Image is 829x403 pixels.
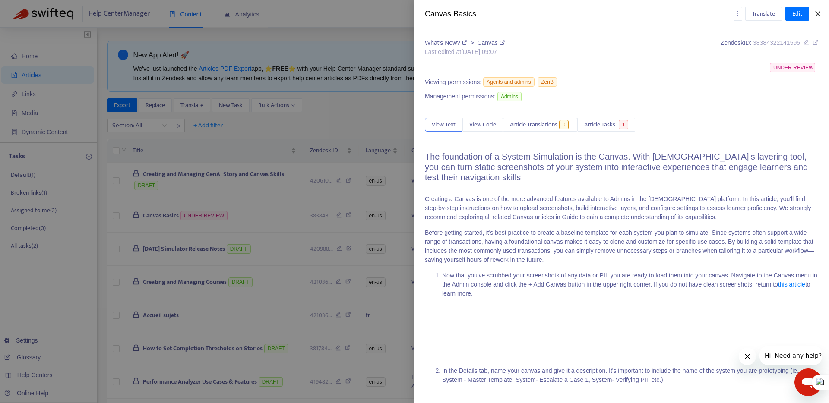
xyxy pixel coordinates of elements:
span: Viewing permissions: [425,78,481,87]
span: 38384322141595 [753,39,800,46]
span: Article Tasks [584,120,615,129]
button: Article Translations0 [503,118,577,132]
button: View Code [462,118,503,132]
iframe: Message from company [759,346,822,365]
button: Translate [745,7,782,21]
span: View Text [432,120,456,129]
span: Article Translations [510,120,557,129]
h2: The foundation of a System Simulation is the Canvas. With [DEMOGRAPHIC_DATA]’s layering tool, you... [425,151,819,183]
button: Close [812,10,824,18]
img: 38498353613979 [442,305,582,360]
span: View Code [469,120,496,129]
a: Canvas [477,39,504,46]
span: 1 [619,120,629,129]
div: Canvas Basics [425,8,734,20]
button: more [734,7,742,21]
button: View Text [425,118,462,132]
span: Translate [752,9,775,19]
span: close [814,10,821,17]
div: Last edited at [DATE] 09:07 [425,47,505,57]
div: Zendesk ID: [721,38,819,57]
span: Management permissions: [425,92,496,101]
div: > [425,38,505,47]
p: Now that you've scrubbed your screenshots of any data or PII, you are ready to load them into you... [442,271,819,298]
a: this article [778,281,805,288]
button: Article Tasks1 [577,118,635,132]
a: What's New? [425,39,469,46]
span: UNDER REVIEW [770,63,815,72]
iframe: Close message [739,348,756,365]
p: Creating a Canvas is one of the more advanced features available to Admins in the [DEMOGRAPHIC_DA... [425,186,819,222]
button: Edit [785,7,809,21]
iframe: Button to launch messaging window [794,368,822,396]
p: Before getting started, it's best practice to create a baseline template for each system you plan... [425,228,819,264]
span: ZenB [538,77,557,87]
span: more [735,10,741,16]
p: In the Details tab, name your canvas and give it a description. It's important to include the nam... [442,366,819,384]
span: Edit [792,9,802,19]
span: 0 [559,120,569,129]
span: Admins [497,92,522,101]
span: Agents and admins [483,77,535,87]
